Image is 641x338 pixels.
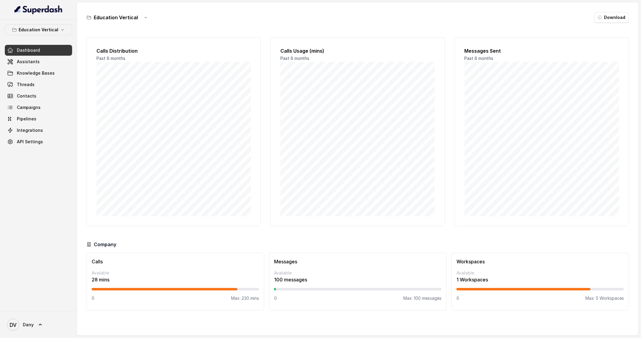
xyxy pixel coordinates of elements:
[231,295,259,301] p: Max: 230 mins
[92,258,259,265] h3: Calls
[5,113,72,124] a: Pipelines
[456,258,624,265] h3: Workspaces
[17,93,36,99] span: Contacts
[5,316,72,333] a: Dany
[274,295,277,301] p: 0
[456,270,624,276] p: Available
[456,295,459,301] p: 0
[274,270,441,276] p: Available
[5,45,72,56] a: Dashboard
[274,258,441,265] h3: Messages
[17,82,35,88] span: Threads
[17,104,41,110] span: Campaigns
[456,276,624,283] p: 1 Workspaces
[5,79,72,90] a: Threads
[5,102,72,113] a: Campaigns
[10,322,17,328] text: DV
[17,47,40,53] span: Dashboard
[280,56,309,61] span: Past 6 months
[23,322,34,328] span: Dany
[585,295,624,301] p: Max: 5 Workspaces
[92,270,259,276] p: Available
[5,91,72,101] a: Contacts
[17,59,40,65] span: Assistants
[17,139,43,145] span: API Settings
[94,14,138,21] h3: Education Vertical
[17,116,36,122] span: Pipelines
[5,125,72,136] a: Integrations
[94,241,116,248] h3: Company
[96,47,251,54] h2: Calls Distribution
[274,276,441,283] p: 100 messages
[96,56,125,61] span: Past 6 months
[403,295,441,301] p: Max: 100 messages
[465,56,493,61] span: Past 6 months
[17,127,43,133] span: Integrations
[5,68,72,79] a: Knowledge Bases
[92,276,259,283] p: 28 mins
[5,136,72,147] a: API Settings
[92,295,94,301] p: 0
[19,26,58,33] p: Education Vertical
[280,47,435,54] h2: Calls Usage (mins)
[14,5,63,14] img: light.svg
[465,47,619,54] h2: Messages Sent
[5,24,72,35] button: Education Vertical
[17,70,55,76] span: Knowledge Bases
[5,56,72,67] a: Assistants
[594,12,629,23] button: Download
